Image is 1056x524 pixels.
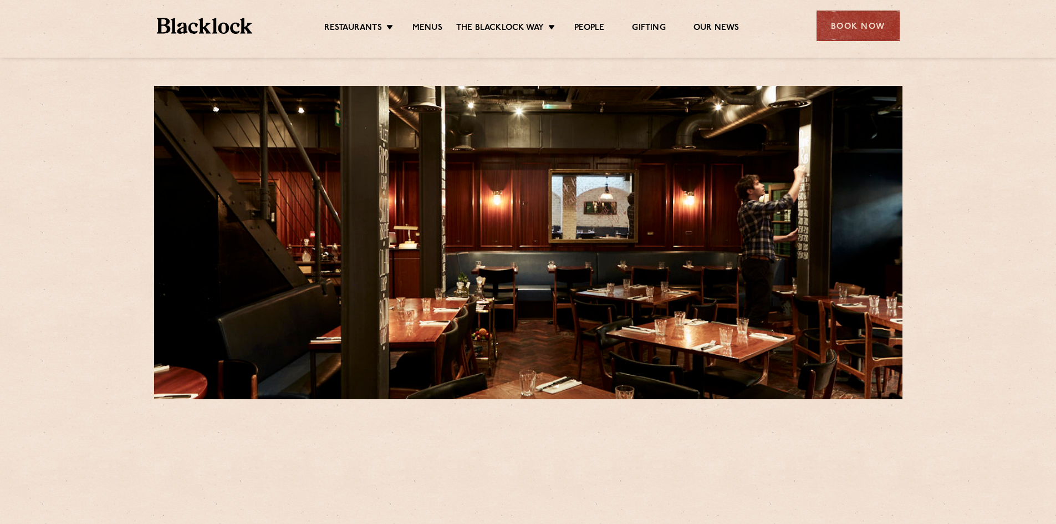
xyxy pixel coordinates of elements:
[412,23,442,35] a: Menus
[632,23,665,35] a: Gifting
[817,11,900,41] div: Book Now
[456,23,544,35] a: The Blacklock Way
[574,23,604,35] a: People
[324,23,382,35] a: Restaurants
[693,23,739,35] a: Our News
[157,18,253,34] img: BL_Textured_Logo-footer-cropped.svg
